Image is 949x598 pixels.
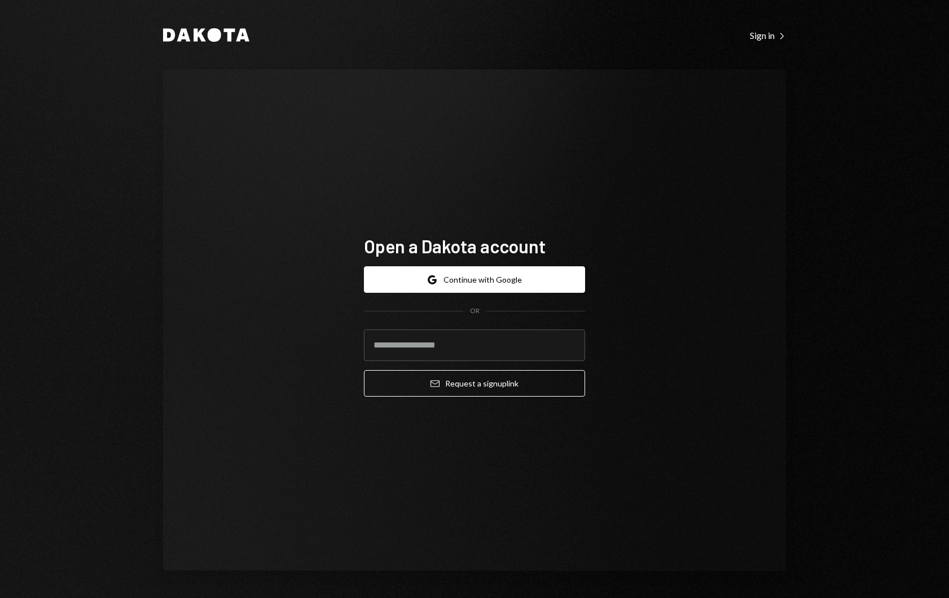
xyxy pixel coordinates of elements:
a: Sign in [750,29,786,41]
div: OR [470,306,480,316]
button: Request a signuplink [364,370,585,397]
button: Continue with Google [364,266,585,293]
h1: Open a Dakota account [364,235,585,257]
div: Sign in [750,30,786,41]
